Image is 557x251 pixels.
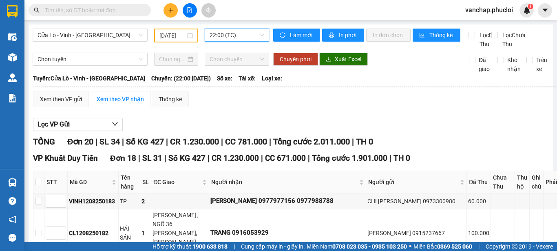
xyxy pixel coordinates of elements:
strong: 1900 633 818 [192,243,228,250]
span: Hỗ trợ kỹ thuật: [153,242,228,251]
span: Chuyến: (22:00 [DATE]) [151,74,211,83]
span: Số xe: [217,74,232,83]
span: file-add [187,7,192,13]
strong: 0369 525 060 [437,243,472,250]
strong: 0708 023 035 - 0935 103 250 [332,243,407,250]
div: [PERSON_NAME] 0915237667 [367,229,465,238]
th: Đã Thu [467,171,491,193]
span: caret-down [542,7,549,14]
span: | [208,153,210,163]
span: Loại xe: [262,74,282,83]
span: Cửa Lò - Vinh - Hà Nội [38,29,143,41]
span: aim [206,7,211,13]
span: Tài xế: [239,74,256,83]
button: downloadXuất Excel [319,53,368,66]
span: VP Khuất Duy Tiến [33,153,98,163]
span: Người nhận [211,178,358,187]
span: Đơn 18 [110,153,136,163]
span: | [261,153,263,163]
span: CC 781.000 [225,137,267,147]
img: logo-vxr [7,5,18,18]
span: | [389,153,391,163]
span: | [95,137,97,147]
div: CL1208250182 [69,229,117,238]
th: Tên hàng [119,171,140,193]
span: TH 0 [356,137,373,147]
button: plus [164,3,178,18]
span: search [34,7,40,13]
span: Xuất Excel [335,55,361,64]
span: Số KG 427 [168,153,206,163]
button: aim [201,3,216,18]
span: In phơi [339,31,358,40]
div: VINH1208250183 [69,197,117,206]
span: | [234,242,235,251]
input: Tìm tên, số ĐT hoặc mã đơn [45,6,141,15]
button: printerIn phơi [322,29,364,42]
span: Miền Bắc [413,242,472,251]
span: Lọc Chưa Thu [499,31,527,49]
span: ĐC Giao [153,178,201,187]
input: Chọn ngày [159,55,186,64]
span: | [269,137,271,147]
button: caret-down [538,3,552,18]
button: Lọc VP Gửi [33,118,123,131]
span: Cung cấp máy in - giấy in: [241,242,305,251]
span: Chọn tuyến [38,53,143,65]
span: Tổng cước 1.901.000 [312,153,387,163]
b: Tuyến: Cửa Lò - Vinh - [GEOGRAPHIC_DATA] [33,75,145,82]
span: copyright [512,244,517,249]
button: file-add [183,3,197,18]
div: Thống kê [159,95,182,104]
span: Tổng cước 2.011.000 [273,137,350,147]
span: 1 [529,4,532,9]
div: 1 [141,229,150,238]
span: | [352,137,354,147]
span: printer [329,32,336,39]
div: 60.000 [468,197,489,206]
span: TH 0 [393,153,410,163]
div: HẢI SẢN [120,224,139,242]
div: [PERSON_NAME] 0977977156 0977988788 [210,196,365,206]
img: warehouse-icon [8,33,17,41]
span: CC 671.000 [265,153,306,163]
span: bar-chart [419,32,426,39]
span: ⚪️ [409,245,411,248]
span: plus [168,7,174,13]
td: VINH1208250183 [68,193,119,209]
span: | [308,153,310,163]
div: Xem theo VP nhận [97,95,144,104]
span: sync [280,32,287,39]
img: warehouse-icon [8,53,17,62]
button: In đơn chọn [366,29,411,42]
th: SL [140,171,151,193]
img: warehouse-icon [8,73,17,82]
th: STT [44,171,68,193]
div: 2 [141,197,150,206]
span: Chọn chuyến [210,53,264,65]
div: CHỊ [PERSON_NAME] 0973300980 [367,197,465,206]
span: Lọc VP Gửi [38,119,70,129]
div: Xem theo VP gửi [40,95,82,104]
div: 100.000 [468,229,489,238]
th: Ghi chú [530,171,544,193]
span: message [9,234,16,242]
span: Kho nhận [504,56,524,73]
span: vanchap.phucloi [459,5,519,15]
span: 22:00 (TC) [210,29,264,41]
span: | [166,137,168,147]
span: Làm mới [290,31,314,40]
span: CR 1.230.000 [212,153,259,163]
span: question-circle [9,197,16,205]
span: Miền Nam [307,242,407,251]
button: Chuyển phơi [273,53,318,66]
span: | [221,137,223,147]
button: bar-chartThống kê [413,29,460,42]
span: notification [9,215,16,223]
span: Trên xe [533,56,550,73]
span: | [164,153,166,163]
span: SL 34 [99,137,120,147]
span: Lọc Đã Thu [476,31,497,49]
span: Đơn 20 [67,137,93,147]
img: icon-new-feature [523,7,530,14]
